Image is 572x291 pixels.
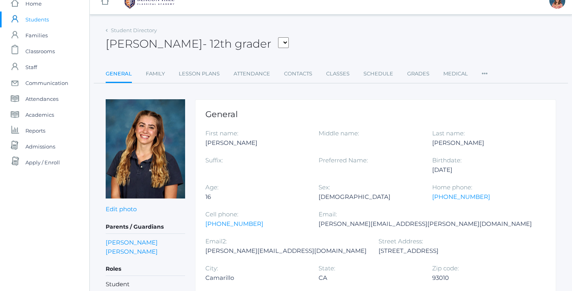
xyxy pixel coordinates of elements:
label: City: [205,264,218,272]
div: 16 [205,192,307,202]
label: Last name: [432,129,465,137]
label: Cell phone: [205,210,238,218]
div: [STREET_ADDRESS] [379,246,480,256]
div: [PERSON_NAME][EMAIL_ADDRESS][PERSON_NAME][DOMAIN_NAME] [319,219,532,229]
label: Suffix: [205,156,223,164]
a: Medical [443,66,468,82]
a: [PERSON_NAME] [106,247,158,256]
label: Age: [205,183,218,191]
span: Classrooms [25,43,55,59]
div: [PERSON_NAME] [432,138,533,148]
a: [PERSON_NAME] [106,238,158,247]
div: Camarillo [205,273,307,283]
label: Birthdate: [432,156,462,164]
a: Classes [326,66,350,82]
span: - 12th grader [203,37,271,50]
span: Staff [25,59,37,75]
a: Lesson Plans [179,66,220,82]
span: Academics [25,107,54,123]
a: Student Directory [111,27,157,33]
label: Sex: [319,183,330,191]
h5: Roles [106,262,185,276]
div: 93010 [432,273,533,283]
div: [DEMOGRAPHIC_DATA] [319,192,420,202]
div: CA [319,273,420,283]
a: Family [146,66,165,82]
span: Communication [25,75,68,91]
h1: General [205,110,546,119]
div: [PERSON_NAME][EMAIL_ADDRESS][DOMAIN_NAME] [205,246,367,256]
label: Preferred Name: [319,156,368,164]
h2: [PERSON_NAME] [106,38,289,50]
label: First name: [205,129,238,137]
div: [PERSON_NAME] [205,138,307,148]
span: Students [25,12,49,27]
a: General [106,66,132,83]
span: Admissions [25,139,55,154]
h5: Parents / Guardians [106,220,185,234]
a: Edit photo [106,205,137,213]
a: Attendance [234,66,270,82]
label: Email: [319,210,337,218]
img: Ana Burke [106,99,185,198]
label: State: [319,264,335,272]
label: Middle name: [319,129,359,137]
a: [PHONE_NUMBER] [432,193,490,200]
a: Grades [407,66,429,82]
span: Attendances [25,91,58,107]
a: Schedule [363,66,393,82]
label: Email2: [205,237,227,245]
span: Reports [25,123,45,139]
a: [PHONE_NUMBER] [205,220,263,227]
a: Contacts [284,66,312,82]
span: Apply / Enroll [25,154,60,170]
label: Home phone: [432,183,472,191]
li: Student [106,280,185,289]
label: Street Address: [379,237,423,245]
div: [DATE] [432,165,533,175]
span: Families [25,27,48,43]
label: Zip code: [432,264,459,272]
